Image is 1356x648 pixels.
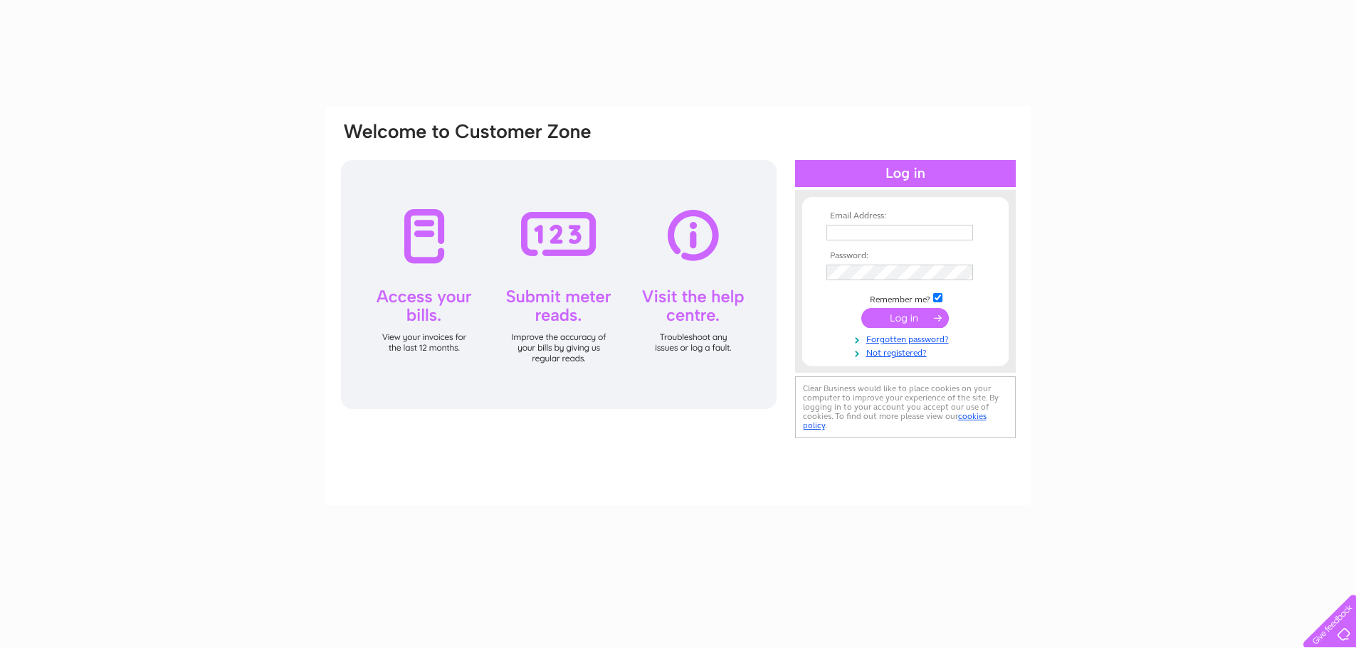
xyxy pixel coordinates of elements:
a: Forgotten password? [826,331,988,345]
th: Email Address: [823,211,988,221]
a: Not registered? [826,345,988,358]
input: Submit [861,308,949,328]
div: Clear Business would like to place cookies on your computer to improve your experience of the sit... [795,376,1016,438]
a: cookies policy [803,411,987,430]
td: Remember me? [823,291,988,305]
th: Password: [823,251,988,261]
